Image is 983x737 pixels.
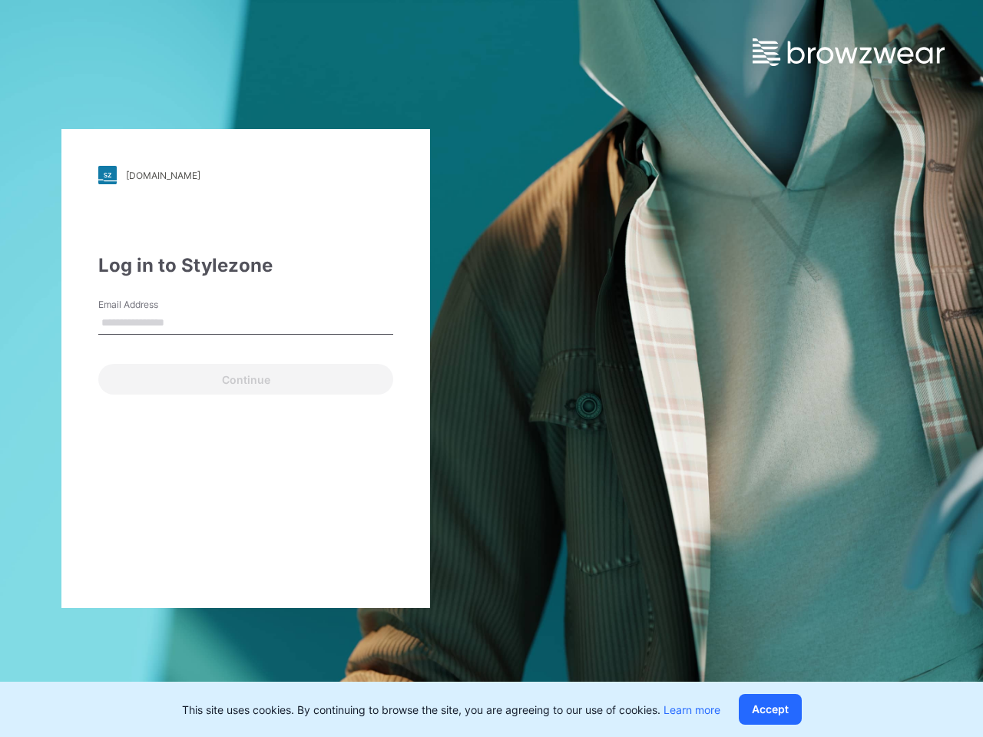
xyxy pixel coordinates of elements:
p: This site uses cookies. By continuing to browse the site, you are agreeing to our use of cookies. [182,702,720,718]
a: Learn more [664,703,720,716]
button: Accept [739,694,802,725]
img: browzwear-logo.e42bd6dac1945053ebaf764b6aa21510.svg [753,38,945,66]
a: [DOMAIN_NAME] [98,166,393,184]
img: stylezone-logo.562084cfcfab977791bfbf7441f1a819.svg [98,166,117,184]
div: [DOMAIN_NAME] [126,170,200,181]
label: Email Address [98,298,206,312]
div: Log in to Stylezone [98,252,393,279]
